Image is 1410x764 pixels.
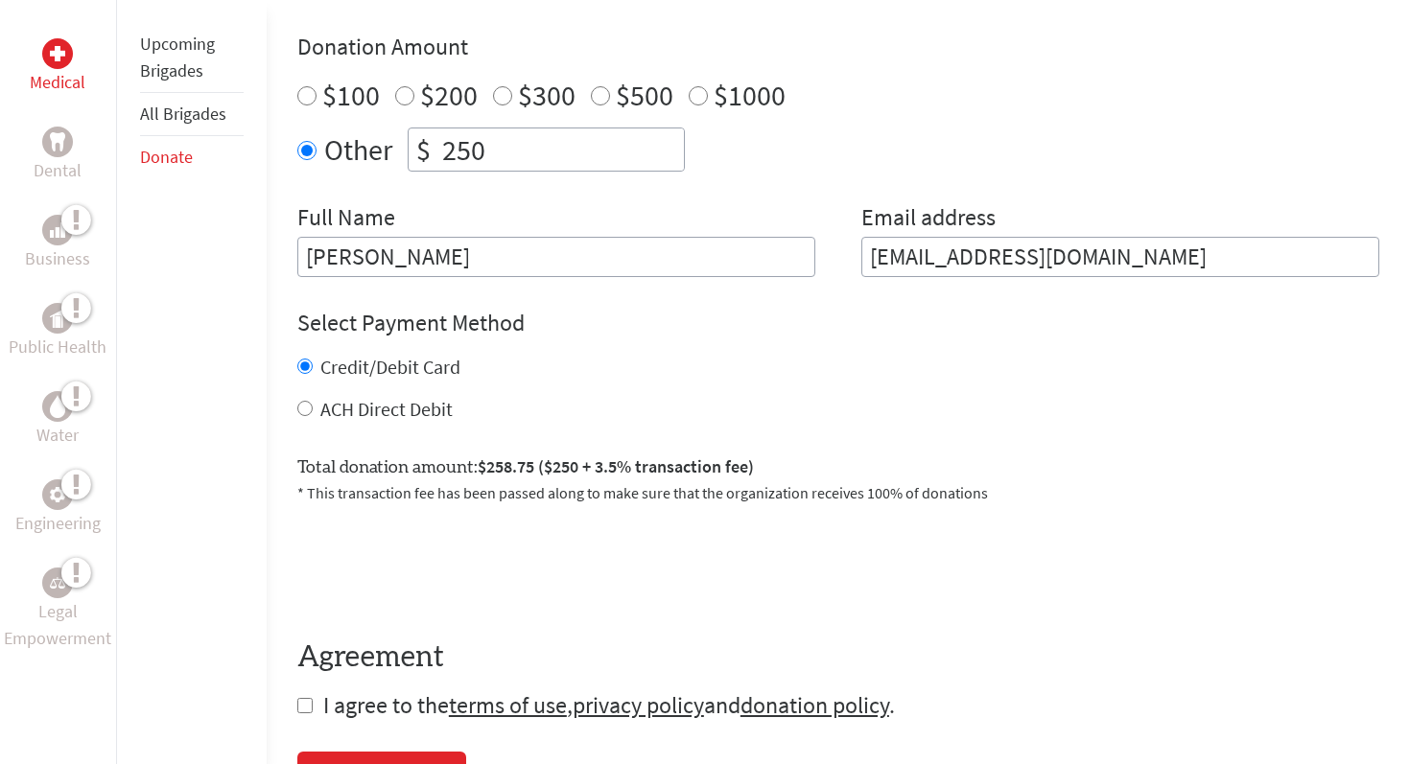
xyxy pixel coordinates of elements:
[25,215,90,272] a: BusinessBusiness
[50,395,65,417] img: Water
[740,690,889,720] a: donation policy
[42,391,73,422] div: Water
[50,309,65,328] img: Public Health
[297,237,815,277] input: Enter Full Name
[15,479,101,537] a: EngineeringEngineering
[4,567,112,652] a: Legal EmpowermentLegal Empowerment
[25,245,90,272] p: Business
[30,38,85,96] a: MedicalMedical
[42,567,73,598] div: Legal Empowerment
[36,422,79,449] p: Water
[34,127,82,184] a: DentalDental
[50,577,65,589] img: Legal Empowerment
[50,487,65,502] img: Engineering
[140,33,215,81] a: Upcoming Brigades
[297,202,395,237] label: Full Name
[861,237,1379,277] input: Your Email
[420,77,478,113] label: $200
[42,215,73,245] div: Business
[320,397,453,421] label: ACH Direct Debit
[36,391,79,449] a: WaterWater
[50,222,65,238] img: Business
[322,77,380,113] label: $100
[297,481,1379,504] p: * This transaction fee has been passed along to make sure that the organization receives 100% of ...
[324,127,392,172] label: Other
[714,77,786,113] label: $1000
[30,69,85,96] p: Medical
[50,46,65,61] img: Medical
[9,334,106,360] p: Public Health
[42,479,73,510] div: Engineering
[42,38,73,69] div: Medical
[409,128,438,171] div: $
[50,132,65,150] img: Dental
[573,690,704,720] a: privacy policy
[34,157,82,184] p: Dental
[320,355,460,379] label: Credit/Debit Card
[616,77,673,113] label: $500
[861,202,996,237] label: Email address
[297,527,589,602] iframe: reCAPTCHA
[140,93,244,136] li: All Brigades
[4,598,112,652] p: Legal Empowerment
[323,690,895,720] span: I agree to the , and .
[9,303,106,360] a: Public HealthPublic Health
[297,308,1379,338] h4: Select Payment Method
[449,690,567,720] a: terms of use
[140,103,226,125] a: All Brigades
[140,136,244,178] li: Donate
[297,32,1379,62] h4: Donation Amount
[297,453,754,481] label: Total donation amount:
[42,127,73,157] div: Dental
[15,510,101,537] p: Engineering
[478,455,754,477] span: $258.75 ($250 + 3.5% transaction fee)
[297,640,1379,675] h4: Agreement
[518,77,576,113] label: $300
[140,23,244,93] li: Upcoming Brigades
[140,146,193,168] a: Donate
[438,128,684,171] input: Enter Amount
[42,303,73,334] div: Public Health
